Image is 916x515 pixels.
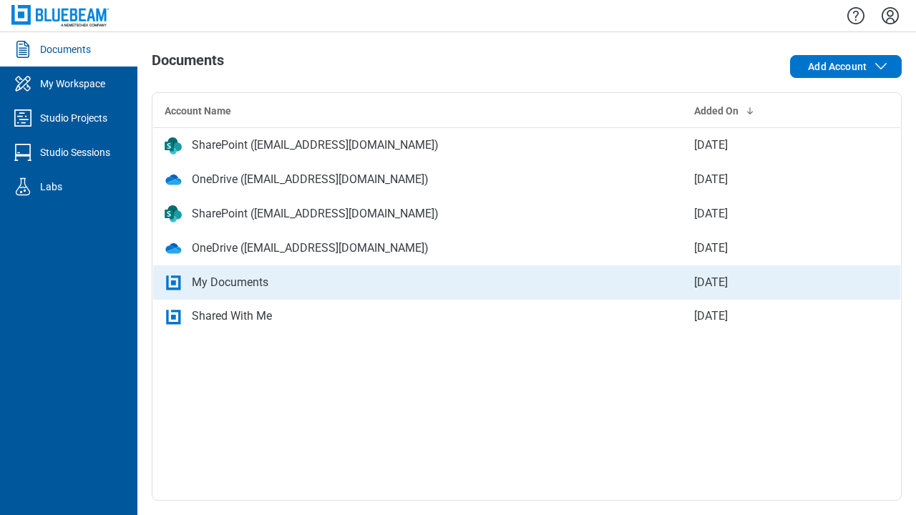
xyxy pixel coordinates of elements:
div: Added On [694,104,821,118]
button: Settings [879,4,902,28]
div: Shared With Me [192,308,272,325]
span: Add Account [808,59,867,74]
div: OneDrive ([EMAIL_ADDRESS][DOMAIN_NAME]) [192,171,429,188]
div: Labs [40,180,62,194]
div: SharePoint ([EMAIL_ADDRESS][DOMAIN_NAME]) [192,137,439,154]
td: [DATE] [683,300,832,334]
div: My Documents [192,274,268,291]
div: Documents [40,42,91,57]
svg: Studio Sessions [11,141,34,164]
div: OneDrive ([EMAIL_ADDRESS][DOMAIN_NAME]) [192,240,429,257]
table: bb-data-table [152,93,901,334]
td: [DATE] [683,162,832,197]
td: [DATE] [683,265,832,300]
td: [DATE] [683,128,832,162]
button: Add Account [790,55,902,78]
svg: My Workspace [11,72,34,95]
img: Bluebeam, Inc. [11,5,109,26]
div: Studio Projects [40,111,107,125]
div: SharePoint ([EMAIL_ADDRESS][DOMAIN_NAME]) [192,205,439,222]
div: My Workspace [40,77,105,91]
td: [DATE] [683,231,832,265]
svg: Documents [11,38,34,61]
h1: Documents [152,52,224,75]
div: Account Name [165,104,671,118]
svg: Labs [11,175,34,198]
div: Studio Sessions [40,145,110,160]
svg: Studio Projects [11,107,34,129]
td: [DATE] [683,197,832,231]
